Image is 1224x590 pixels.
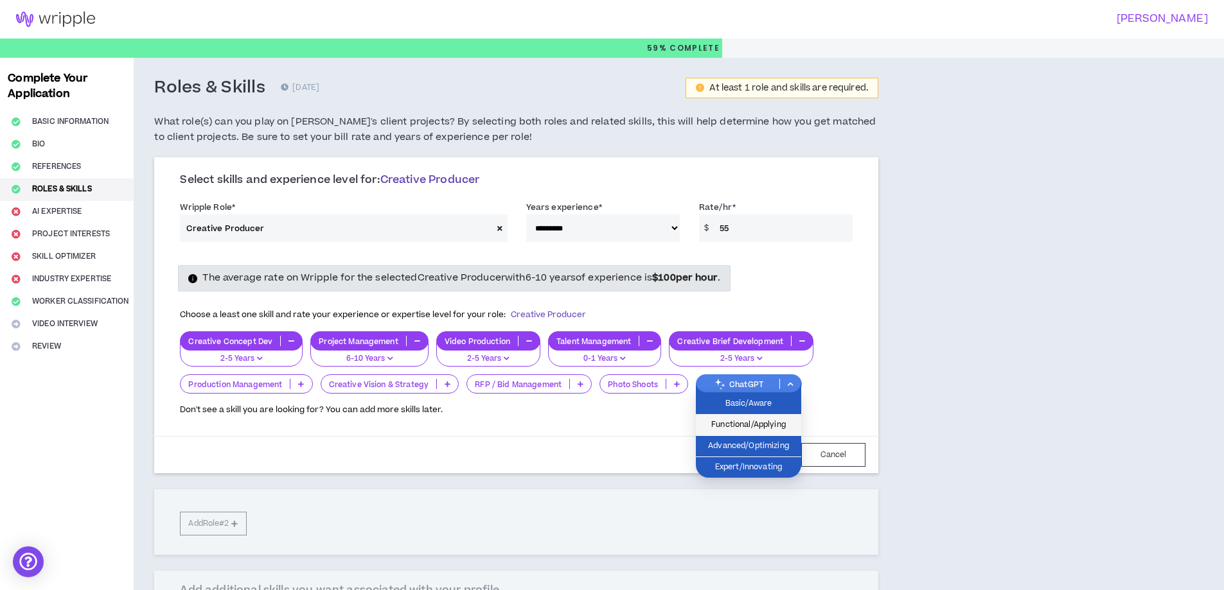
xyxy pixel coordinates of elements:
span: Select skills and experience level for: [180,172,479,187]
label: Rate/hr [699,197,736,218]
h5: What role(s) can you play on [PERSON_NAME]'s client projects? By selecting both roles and related... [154,114,878,145]
span: info-circle [188,274,197,283]
label: Wripple Role [180,197,235,218]
h3: Complete Your Application [3,71,131,101]
span: Functional/Applying [704,418,794,432]
div: Open Intercom Messenger [13,546,44,577]
p: ChatGPT [696,379,779,389]
span: Expert/Innovating [704,460,794,474]
p: RFP / Bid Management [467,379,569,389]
p: 2-5 Years [677,353,805,365]
p: 6-10 Years [319,353,420,365]
p: Production Management [181,379,290,389]
p: 0-1 Years [556,353,653,365]
button: 0-1 Years [548,342,661,367]
button: 2-5 Years [180,342,303,367]
p: Creative Brief Development [670,336,791,346]
input: Ex. $75 [713,214,853,242]
span: Creative Producer [380,172,480,187]
input: (e.g. User Experience, Visual & UI, Technical PM, etc.) [180,214,492,242]
strong: $ 100 per hour [652,271,718,284]
button: 6-10 Years [310,342,429,367]
label: Years experience [526,197,602,218]
button: 2-5 Years [436,342,540,367]
p: Talent Management [549,336,639,346]
h3: Roles & Skills [154,77,265,99]
button: Cancel [801,443,865,467]
div: At least 1 role and skills are required. [709,83,868,92]
p: 59% [647,39,720,58]
span: The average rate on Wripple for the selected Creative Producer with 6-10 years of experience is . [202,271,720,284]
span: Complete [667,42,720,54]
p: Creative Vision & Strategy [321,379,437,389]
span: Don't see a skill you are looking for? You can add more skills later. [180,404,443,415]
span: Advanced/Optimizing [704,439,794,453]
span: Creative Producer [511,309,586,320]
span: Choose a least one skill and rate your experience or expertise level for your role: [180,309,586,320]
p: Video Production [437,336,518,346]
p: Photo Shoots [600,379,666,389]
p: Creative Concept Dev [181,336,280,346]
p: 2-5 Years [445,353,532,365]
p: [DATE] [281,82,319,94]
button: 2-5 Years [669,342,813,367]
p: 2-5 Years [188,353,294,365]
span: Basic/Aware [704,397,794,411]
p: Project Management [311,336,406,346]
span: $ [699,214,714,242]
span: exclamation-circle [696,83,704,92]
h3: [PERSON_NAME] [604,13,1208,25]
